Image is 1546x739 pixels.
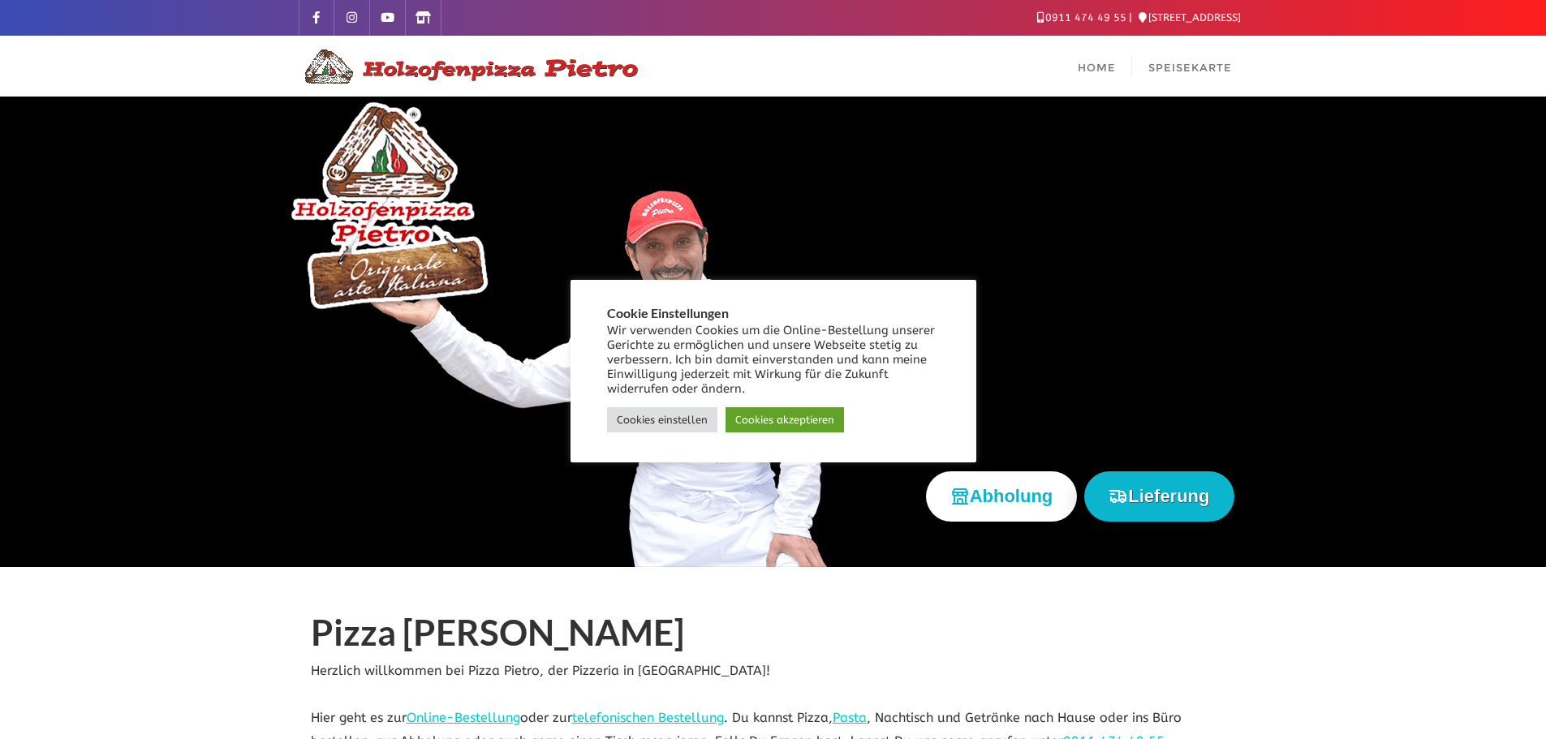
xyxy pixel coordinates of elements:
img: Logo [299,47,640,86]
h5: Cookie Einstellungen [607,306,940,320]
span: Speisekarte [1148,61,1232,74]
a: Online-Bestellung [407,710,520,725]
h1: Pizza [PERSON_NAME] [311,612,1236,660]
a: 0911 474 49 55 [1037,11,1126,24]
span: Home [1078,61,1116,74]
a: telefonischen Bestellung [572,710,724,725]
button: Abholung [926,471,1078,521]
a: Speisekarte [1132,36,1248,97]
div: Wir verwenden Cookies um die Online-Bestellung unserer Gerichte zu ermöglichen und unsere Webseit... [607,324,940,397]
button: Lieferung [1084,471,1234,521]
a: Cookies akzeptieren [726,407,844,432]
a: Cookies einstellen [607,407,717,432]
a: Pasta [833,710,867,725]
a: Home [1062,36,1132,97]
a: [STREET_ADDRESS] [1139,11,1241,24]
